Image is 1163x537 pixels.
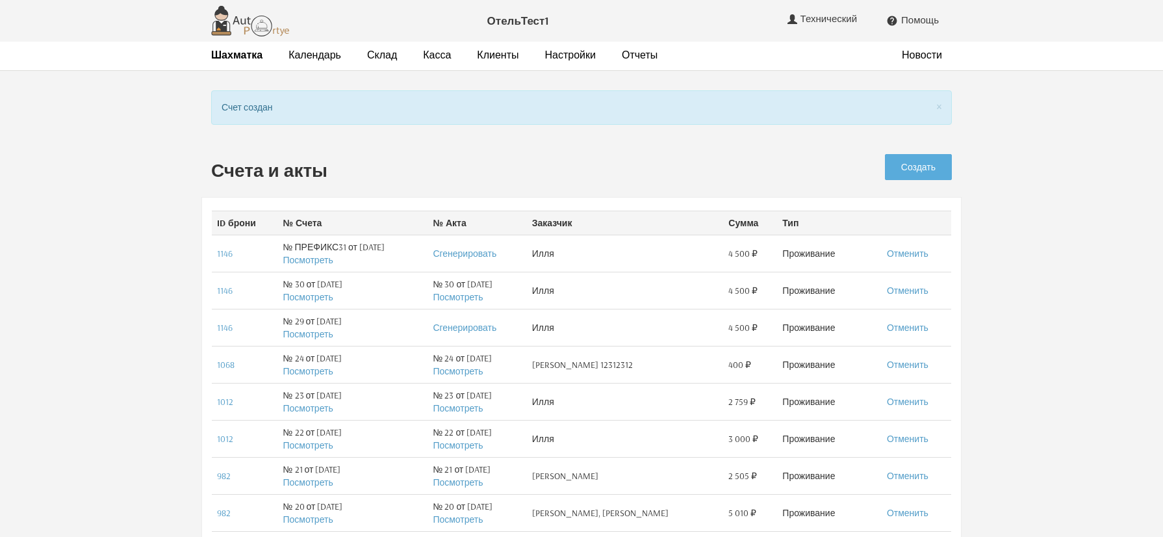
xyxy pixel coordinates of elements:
span: 4 500 ₽ [728,321,758,334]
td: Проживание [777,272,882,309]
th: Сумма [723,211,777,235]
a: Отменить [887,359,928,371]
td: [PERSON_NAME] 12312312 [527,346,724,383]
td: № 23 от [DATE] [278,383,428,420]
td: Проживание [777,420,882,457]
a: Посмотреть [283,365,333,377]
th: № Акта [428,211,526,235]
a: 1146 [217,285,233,296]
a: 982 [217,470,231,482]
a: Посмотреть [283,328,333,340]
a: 1068 [217,359,235,371]
td: № 24 от [DATE] [278,346,428,383]
span: 5 010 ₽ [728,506,756,519]
a: Отменить [887,507,928,519]
span: × [936,98,942,114]
th: Тип [777,211,882,235]
a: Посмотреть [433,477,483,488]
span: 4 500 ₽ [728,247,758,260]
a: 1146 [217,248,233,259]
td: Илля [527,235,724,272]
th: Заказчик [527,211,724,235]
span: Помощь [901,14,939,26]
a: 982 [217,507,231,519]
a: Касса [423,48,451,62]
a: Посмотреть [433,514,483,525]
td: Илля [527,420,724,457]
td: Проживание [777,309,882,346]
a: Посмотреть [283,477,333,488]
td: Илля [527,309,724,346]
td: № 21 от [DATE] [278,457,428,494]
a: Посмотреть [283,439,333,451]
td: № 24 от [DATE] [428,346,526,383]
span: 4 500 ₽ [728,284,758,297]
td: № 30 от [DATE] [428,272,526,309]
div: Счет создан [211,90,952,125]
td: № 20 от [DATE] [278,494,428,531]
a: Сгенерировать [433,322,496,334]
a: Посмотреть [283,291,333,303]
span: 2 505 ₽ [728,469,757,482]
a: Посмотреть [283,514,333,525]
a: Отменить [887,322,928,334]
td: Илля [527,383,724,420]
a: Настройки [545,48,596,62]
a: Отменить [887,285,928,296]
a: 1012 [217,433,233,445]
a: Посмотреть [283,402,333,414]
a: Склад [367,48,397,62]
td: [PERSON_NAME] [527,457,724,494]
h2: Счета и акты [211,161,762,181]
td: № 22 от [DATE] [278,420,428,457]
a: Посмотреть [433,365,483,377]
td: [PERSON_NAME], [PERSON_NAME] [527,494,724,531]
a: Клиенты [477,48,518,62]
th: № Счета [278,211,428,235]
a: Календарь [288,48,341,62]
td: № ПРЕФИКС31 от [DATE] [278,235,428,272]
a: 1012 [217,396,233,408]
a: Отменить [887,470,928,482]
span: 2 759 ₽ [728,395,756,408]
i:  [886,15,898,27]
strong: Шахматка [211,48,262,61]
span: 3 000 ₽ [728,432,758,445]
a: Отменить [887,248,928,259]
span: Технический [800,13,860,25]
td: № 29 от [DATE] [278,309,428,346]
td: Проживание [777,383,882,420]
a: Шахматка [211,48,262,62]
th: ID брони [212,211,278,235]
span: 400 ₽ [728,358,751,371]
a: Создать [885,154,952,180]
a: Посмотреть [433,291,483,303]
td: № 22 от [DATE] [428,420,526,457]
a: Посмотреть [433,439,483,451]
td: Проживание [777,457,882,494]
a: Сгенерировать [433,248,496,259]
td: № 30 от [DATE] [278,272,428,309]
td: № 20 от [DATE] [428,494,526,531]
td: № 21 от [DATE] [428,457,526,494]
a: Отменить [887,396,928,408]
button: Close [936,99,942,113]
a: Посмотреть [283,254,333,266]
td: № 23 от [DATE] [428,383,526,420]
a: Новости [902,48,942,62]
a: Отчеты [622,48,658,62]
td: Проживание [777,346,882,383]
a: 1146 [217,322,233,334]
td: Проживание [777,494,882,531]
a: Посмотреть [433,402,483,414]
td: Проживание [777,235,882,272]
td: Илля [527,272,724,309]
a: Отменить [887,433,928,445]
